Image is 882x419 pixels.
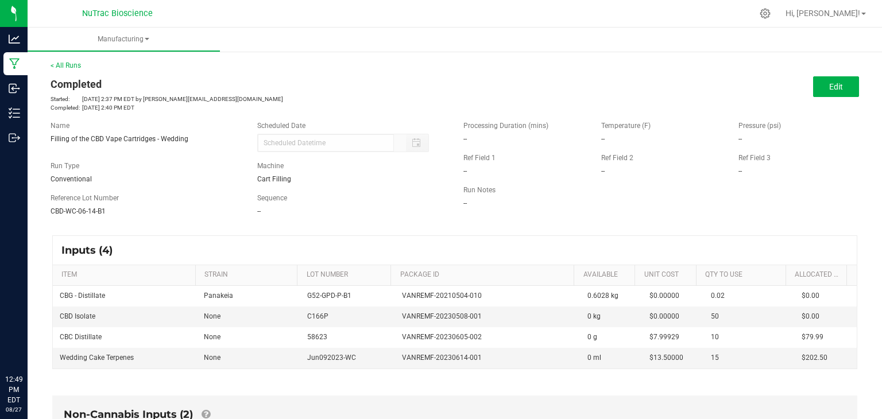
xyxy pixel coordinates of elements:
p: [DATE] 2:40 PM EDT [51,103,446,112]
span: Panakeia [204,292,233,300]
span: Conventional [51,175,92,183]
a: ITEMSortable [61,270,191,280]
span: Completed: [51,103,82,112]
a: QTY TO USESortable [705,270,781,280]
inline-svg: Inbound [9,83,20,94]
span: CBC Distillate [60,333,102,341]
span: Pressure (psi) [738,122,781,130]
span: Temperature (F) [601,122,651,130]
span: Hi, [PERSON_NAME]! [786,9,860,18]
span: kg [593,312,601,320]
span: VANREMF-20230614-001 [402,352,482,363]
span: Inputs (4) [61,244,124,257]
span: Started: [51,95,82,103]
span: Processing Duration (mins) [463,122,548,130]
a: LOT NUMBERSortable [307,270,386,280]
span: Sequence [257,194,287,202]
span: Name [51,122,69,130]
a: PACKAGE IDSortable [400,270,570,280]
a: Manufacturing [28,28,220,52]
span: Machine [257,162,284,170]
span: Run Notes [463,186,496,194]
iframe: Resource center [11,327,46,362]
span: $79.99 [802,333,823,341]
button: Edit [813,76,859,97]
p: [DATE] 2:37 PM EDT by [PERSON_NAME][EMAIL_ADDRESS][DOMAIN_NAME] [51,95,446,103]
span: VANREMF-20230605-002 [402,332,482,343]
span: g [593,333,597,341]
inline-svg: Outbound [9,132,20,143]
span: 0.6028 [587,292,609,300]
a: STRAINSortable [204,270,293,280]
inline-svg: Inventory [9,107,20,119]
span: VANREMF-20230508-001 [402,311,482,322]
span: CBD Isolate [60,312,95,320]
span: None [204,333,220,341]
span: 58623 [307,333,327,341]
span: 15 [711,354,719,362]
a: Unit CostSortable [644,270,692,280]
span: 50 [711,312,719,320]
span: -- [463,135,467,143]
span: -- [738,135,742,143]
span: Edit [829,82,843,91]
span: $202.50 [802,354,827,362]
span: 0.02 [711,292,725,300]
span: NuTrac Bioscience [82,9,153,18]
span: -- [601,167,605,175]
span: $0.00 [802,292,819,300]
span: $0.00000 [649,292,679,300]
span: -- [463,167,467,175]
span: 0 [587,354,591,362]
a: AVAILABLESortable [583,270,631,280]
span: ml [593,354,601,362]
span: Manufacturing [28,34,220,44]
span: Jun092023-WC [307,354,356,362]
span: $13.50000 [649,354,683,362]
span: Run Type [51,161,79,171]
span: -- [257,207,261,215]
span: -- [738,167,742,175]
span: VANREMF-20210504-010 [402,290,482,301]
span: 10 [711,333,719,341]
span: Ref Field 2 [601,154,633,162]
span: Filling of the CBD Vape Cartridges - Wedding [51,135,188,143]
p: 12:49 PM EDT [5,374,22,405]
div: Completed [51,76,446,92]
span: G52-GPD-P-B1 [307,292,351,300]
span: C166P [307,312,328,320]
span: Ref Field 3 [738,154,771,162]
p: 08/27 [5,405,22,414]
span: $7.99929 [649,333,679,341]
span: $0.00000 [649,312,679,320]
span: -- [601,135,605,143]
span: Wedding Cake Terpenes [60,354,134,362]
span: -- [463,199,467,207]
a: < All Runs [51,61,81,69]
span: kg [611,292,618,300]
span: CBD-WC-06-14-B1 [51,207,106,215]
a: Allocated CostSortable [795,270,842,280]
span: None [204,354,220,362]
span: 0 [587,312,591,320]
span: None [204,312,220,320]
inline-svg: Manufacturing [9,58,20,69]
span: Scheduled Date [257,122,305,130]
span: CBG - Distillate [60,292,105,300]
span: Ref Field 1 [463,154,496,162]
inline-svg: Analytics [9,33,20,45]
div: Manage settings [758,8,772,19]
span: Cart Filling [257,175,291,183]
span: 0 [587,333,591,341]
span: $0.00 [802,312,819,320]
span: Reference Lot Number [51,194,119,202]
